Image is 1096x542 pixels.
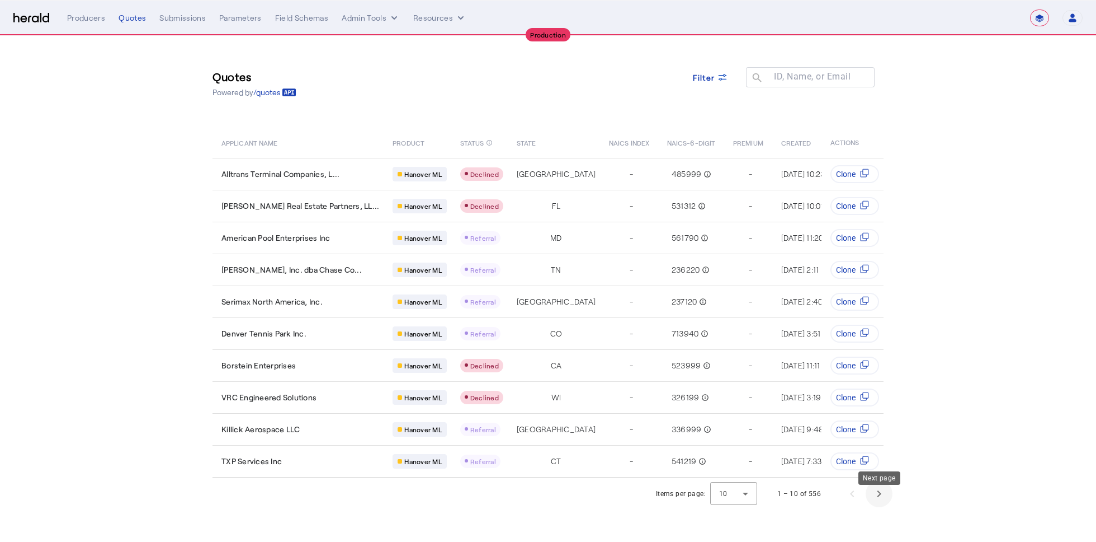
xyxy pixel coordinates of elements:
[630,296,633,307] span: -
[470,394,499,401] span: Declined
[119,12,146,24] div: Quotes
[836,328,856,339] span: Clone
[630,328,633,339] span: -
[836,424,856,435] span: Clone
[700,264,710,275] mat-icon: info_outline
[836,232,856,244] span: Clone
[13,13,49,24] img: Herald Logo
[221,424,300,435] span: Killick Aerospace LLC
[404,233,442,242] span: Hanover ML
[777,488,821,499] div: 1 – 10 of 556
[858,471,900,485] div: Next page
[221,232,330,244] span: American Pool Enterprises Inc
[698,232,708,244] mat-icon: info_outline
[830,420,879,438] button: Clone
[781,265,832,274] span: [DATE] 2:11 PM
[830,293,879,311] button: Clone
[404,393,442,402] span: Hanover ML
[630,360,633,371] span: -
[470,202,499,210] span: Declined
[672,456,697,467] span: 541219
[221,296,323,307] span: Serimax North America, Inc.
[672,200,696,212] span: 531312
[630,424,633,435] span: -
[866,480,892,507] button: Next page
[550,232,562,244] span: MD
[733,137,763,148] span: PREMIUM
[774,71,851,82] mat-label: ID, Name, or Email
[667,137,715,148] span: NAICS-6-DIGIT
[470,234,496,242] span: Referral
[275,12,329,24] div: Field Schemas
[781,137,811,148] span: CREATED
[781,233,837,242] span: [DATE] 11:20 AM
[404,265,442,274] span: Hanover ML
[630,232,633,244] span: -
[630,392,633,403] span: -
[342,12,400,24] button: internal dropdown menu
[781,329,834,338] span: [DATE] 3:51 PM
[672,328,699,339] span: 713940
[551,392,561,403] span: WI
[672,169,702,180] span: 485999
[672,424,702,435] span: 336999
[470,426,496,433] span: Referral
[830,165,879,183] button: Clone
[830,452,879,470] button: Clone
[470,170,499,178] span: Declined
[781,169,839,179] span: [DATE] 10:23 AM
[212,87,296,98] p: Powered by
[693,72,715,83] span: Filter
[550,328,563,339] span: CO
[221,264,362,275] span: [PERSON_NAME], Inc. dba Chase Co...
[781,424,837,434] span: [DATE] 9:48 AM
[486,137,493,149] mat-icon: info_outline
[830,197,879,215] button: Clone
[749,169,752,180] span: -
[404,170,442,179] span: Hanover ML
[749,328,752,339] span: -
[836,264,856,275] span: Clone
[836,392,856,403] span: Clone
[836,296,856,307] span: Clone
[609,137,649,148] span: NAICS INDEX
[393,137,424,148] span: PRODUCT
[551,456,561,467] span: CT
[830,389,879,406] button: Clone
[221,360,296,371] span: Borstein Enterprises
[836,169,856,180] span: Clone
[517,169,596,180] span: [GEOGRAPHIC_DATA]
[672,392,700,403] span: 326199
[221,456,282,467] span: TXP Services Inc
[749,456,752,467] span: -
[672,296,697,307] span: 237120
[781,393,834,402] span: [DATE] 3:19 PM
[830,357,879,375] button: Clone
[221,328,306,339] span: Denver Tennis Park Inc.
[781,201,837,211] span: [DATE] 10:01 AM
[749,232,752,244] span: -
[460,137,484,148] span: STATUS
[404,361,442,370] span: Hanover ML
[253,87,296,98] a: /quotes
[552,200,561,212] span: FL
[159,12,206,24] div: Submissions
[551,264,561,275] span: TN
[749,200,752,212] span: -
[404,329,442,338] span: Hanover ML
[830,229,879,247] button: Clone
[630,200,633,212] span: -
[836,360,856,371] span: Clone
[749,264,752,275] span: -
[221,392,316,403] span: VRC Engineered Solutions
[672,360,701,371] span: 523999
[221,200,379,212] span: [PERSON_NAME] Real Estate Partners, LL...
[517,424,596,435] span: [GEOGRAPHIC_DATA]
[830,325,879,343] button: Clone
[698,328,708,339] mat-icon: info_outline
[701,169,711,180] mat-icon: info_outline
[749,392,752,403] span: -
[781,361,834,370] span: [DATE] 11:11 AM
[696,200,706,212] mat-icon: info_outline
[526,28,570,41] div: Production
